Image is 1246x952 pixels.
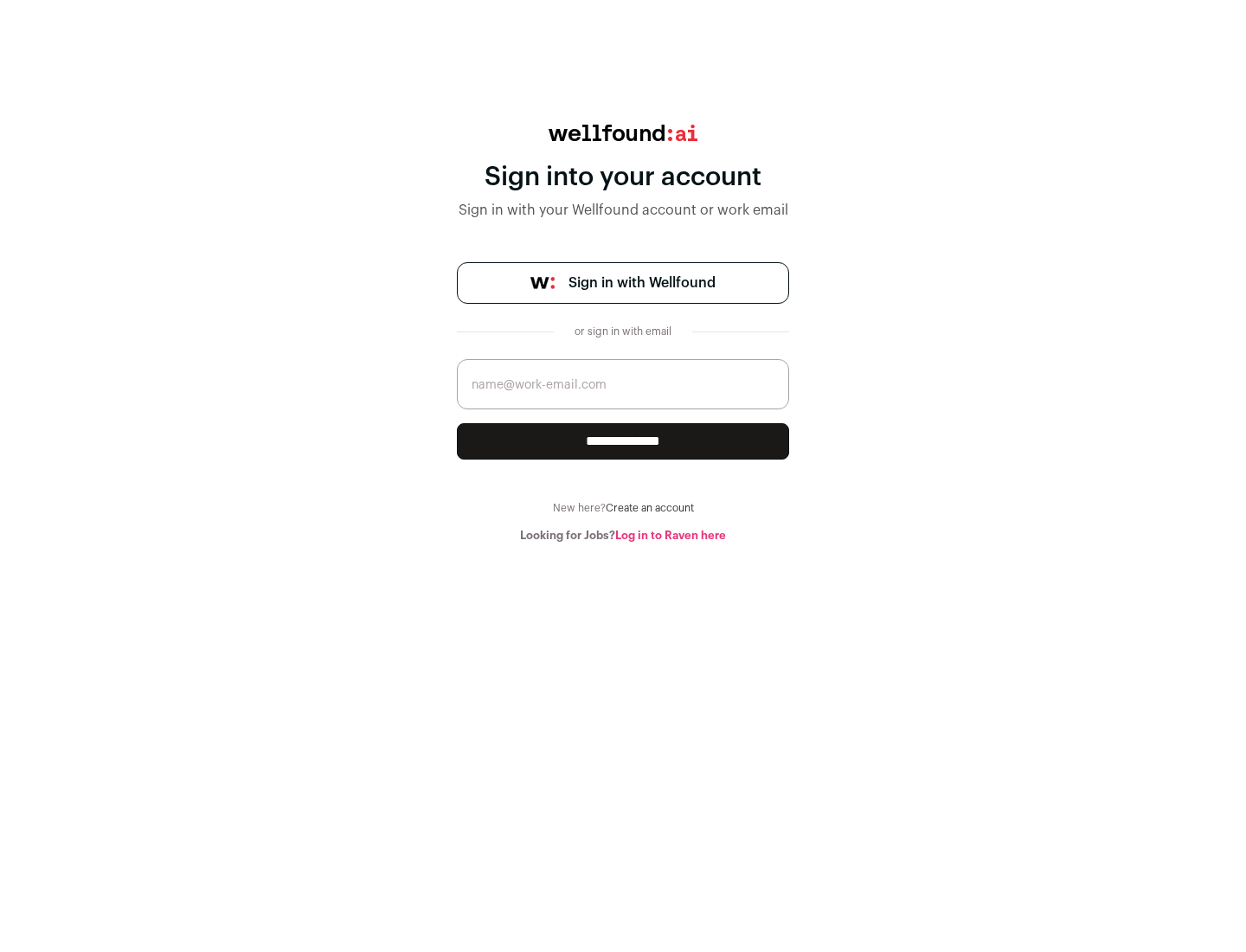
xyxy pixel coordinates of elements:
[457,162,789,193] div: Sign into your account
[457,359,789,409] input: name@work-email.com
[457,200,789,221] div: Sign in with your Wellfound account or work email
[615,530,726,541] a: Log in to Raven here
[568,273,716,293] span: Sign in with Wellfound
[457,262,789,304] a: Sign in with Wellfound
[457,529,789,543] div: Looking for Jobs?
[568,325,678,338] div: or sign in with email
[549,125,697,141] img: wellfound:ai
[530,277,555,289] img: wellfound-symbol-flush-black-fb3c872781a75f747ccb3a119075da62bfe97bd399995f84a933054e44a575c4.png
[606,503,694,513] a: Create an account
[457,501,789,515] div: New here?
